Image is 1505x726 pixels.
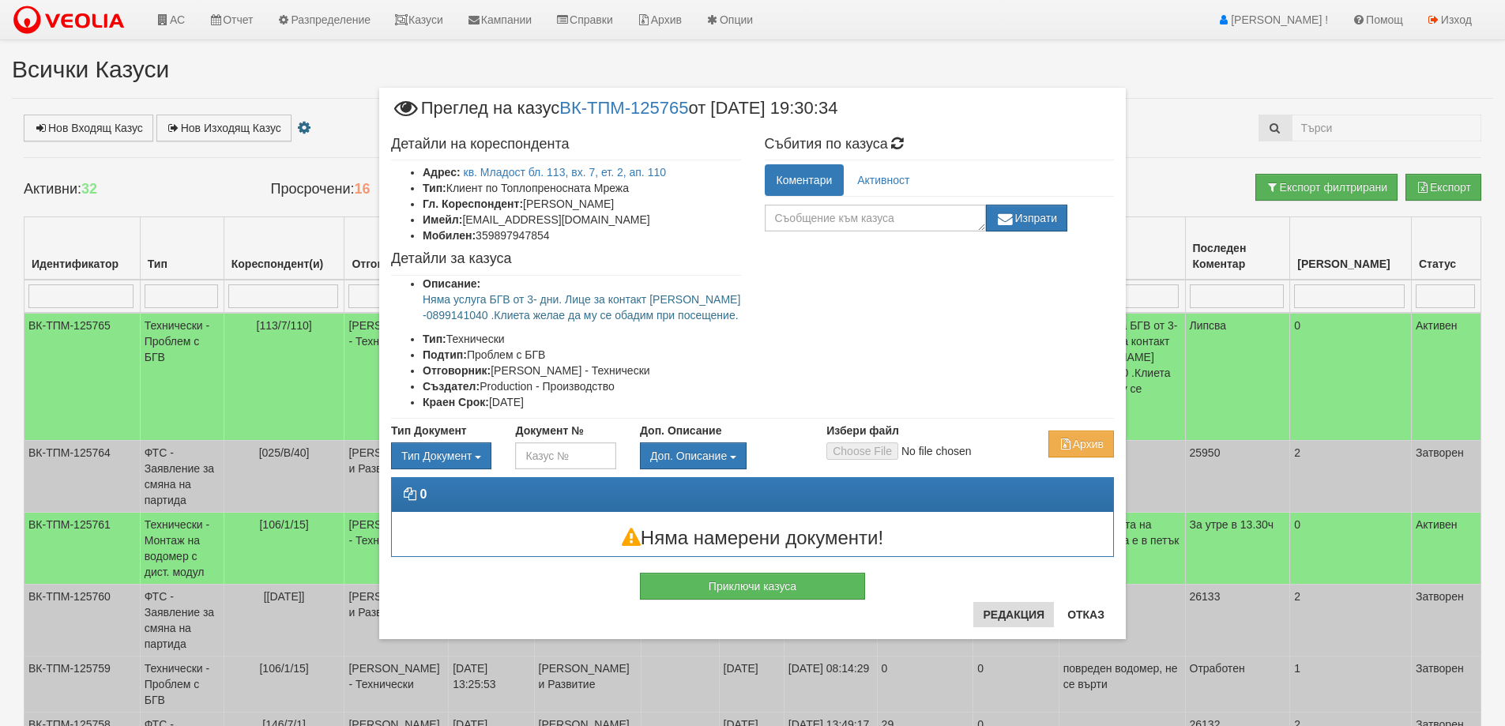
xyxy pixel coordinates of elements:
li: [EMAIL_ADDRESS][DOMAIN_NAME] [423,212,741,228]
label: Избери файл [826,423,899,438]
b: Гл. Кореспондент: [423,197,523,210]
div: Двоен клик, за изчистване на избраната стойност. [391,442,491,469]
li: Технически [423,331,741,347]
b: Тип: [423,333,446,345]
b: Създател: [423,380,480,393]
button: Архив [1048,431,1114,457]
button: Редакция [973,602,1054,627]
b: Подтип: [423,348,467,361]
button: Изпрати [986,205,1068,231]
strong: 0 [420,487,427,501]
h4: Детайли за казуса [391,251,741,267]
li: 359897947854 [423,228,741,243]
li: [PERSON_NAME] - Технически [423,363,741,378]
a: Коментари [765,164,845,196]
label: Тип Документ [391,423,467,438]
button: Приключи казуса [640,573,865,600]
li: Проблем с БГВ [423,347,741,363]
li: Production - Производство [423,378,741,394]
div: Двоен клик, за изчистване на избраната стойност. [640,442,803,469]
b: Описание: [423,277,480,290]
b: Адрес: [423,166,461,179]
span: Преглед на казус от [DATE] 19:30:34 [391,100,837,129]
button: Тип Документ [391,442,491,469]
li: [PERSON_NAME] [423,196,741,212]
label: Документ № [515,423,583,438]
b: Мобилен: [423,229,476,242]
h4: Детайли на кореспондента [391,137,741,152]
b: Тип: [423,182,446,194]
li: Клиент по Топлопреносната Мрежа [423,180,741,196]
span: Тип Документ [401,450,472,462]
b: Краен Срок: [423,396,489,408]
b: Отговорник: [423,364,491,377]
input: Казус № [515,442,615,469]
li: [DATE] [423,394,741,410]
p: Няма услуга БГВ от 3- дни. Лице за контакт [PERSON_NAME] -0899141040 .Клиета желае да му се обади... [423,292,741,323]
label: Доп. Описание [640,423,721,438]
button: Доп. Описание [640,442,747,469]
a: ВК-ТПМ-125765 [559,97,688,117]
h3: Няма намерени документи! [392,528,1113,548]
b: Имейл: [423,213,462,226]
a: Активност [845,164,921,196]
a: кв. Младост бл. 113, вх. 7, ет. 2, ап. 110 [464,166,667,179]
span: Доп. Описание [650,450,727,462]
h4: Събития по казуса [765,137,1115,152]
button: Отказ [1058,602,1114,627]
